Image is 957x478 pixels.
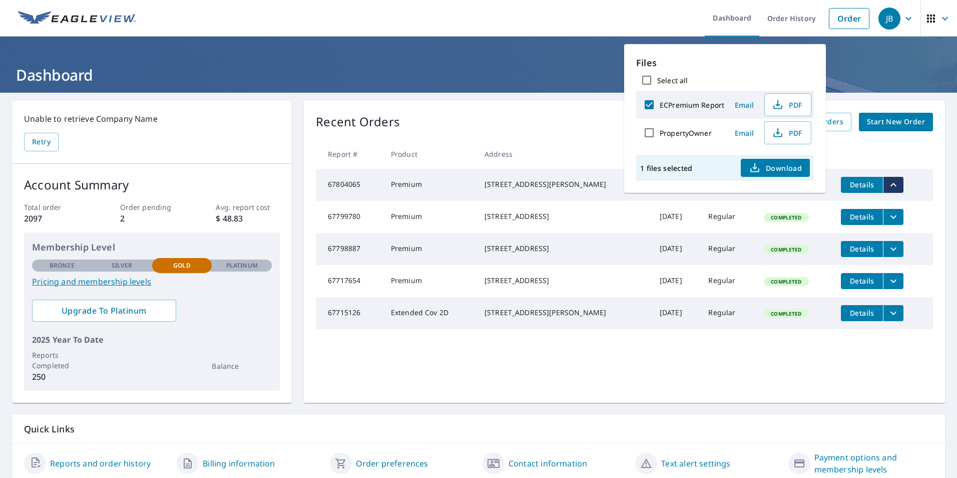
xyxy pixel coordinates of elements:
[212,361,272,371] p: Balance
[120,212,184,224] p: 2
[728,125,760,141] button: Email
[12,65,945,85] h1: Dashboard
[316,297,383,329] td: 67715126
[841,273,883,289] button: detailsBtn-67717654
[32,276,272,288] a: Pricing and membership levels
[383,297,476,329] td: Extended Cov 2D
[829,8,869,29] a: Order
[764,121,811,144] button: PDF
[485,276,644,286] div: [STREET_ADDRESS]
[749,162,802,174] span: Download
[700,201,756,233] td: Regular
[32,300,176,322] a: Upgrade To Platinum
[728,97,760,113] button: Email
[476,139,652,169] th: Address
[32,136,51,148] span: Retry
[50,457,151,469] a: Reports and order history
[383,265,476,297] td: Premium
[383,201,476,233] td: Premium
[32,371,92,383] p: 250
[847,212,877,221] span: Details
[383,139,476,169] th: Product
[652,265,701,297] td: [DATE]
[652,297,701,329] td: [DATE]
[652,233,701,265] td: [DATE]
[741,159,810,177] button: Download
[24,113,280,125] p: Unable to retrieve Company Name
[771,99,803,111] span: PDF
[24,133,59,151] button: Retry
[173,261,190,270] p: Gold
[732,100,756,110] span: Email
[485,211,644,221] div: [STREET_ADDRESS]
[485,244,644,254] div: [STREET_ADDRESS]
[112,261,133,270] p: Silver
[24,176,280,194] p: Account Summary
[226,261,258,270] p: Platinum
[316,265,383,297] td: 67717654
[700,265,756,297] td: Regular
[847,244,877,254] span: Details
[660,128,712,138] label: PropertyOwner
[841,177,883,193] button: detailsBtn-67804065
[764,93,811,116] button: PDF
[356,457,428,469] a: Order preferences
[316,233,383,265] td: 67798887
[652,201,701,233] td: [DATE]
[32,334,272,346] p: 2025 Year To Date
[732,128,756,138] span: Email
[841,241,883,257] button: detailsBtn-67798887
[883,305,903,321] button: filesDropdownBtn-67715126
[120,202,184,212] p: Order pending
[700,233,756,265] td: Regular
[509,457,587,469] a: Contact information
[814,451,933,475] a: Payment options and membership levels
[24,202,88,212] p: Total order
[859,113,933,131] a: Start New Order
[847,276,877,286] span: Details
[203,457,275,469] a: Billing information
[841,209,883,225] button: detailsBtn-67799780
[50,261,75,270] p: Bronze
[883,209,903,225] button: filesDropdownBtn-67799780
[40,305,168,316] span: Upgrade To Platinum
[316,113,400,131] p: Recent Orders
[700,297,756,329] td: Regular
[883,273,903,289] button: filesDropdownBtn-67717654
[216,202,280,212] p: Avg. report cost
[765,214,807,221] span: Completed
[765,246,807,253] span: Completed
[383,233,476,265] td: Premium
[24,212,88,224] p: 2097
[383,169,476,201] td: Premium
[878,8,900,30] div: JB
[660,100,724,110] label: ECPremium Report
[24,423,933,435] p: Quick Links
[771,127,803,139] span: PDF
[661,457,730,469] a: Text alert settings
[32,241,272,254] p: Membership Level
[18,11,136,26] img: EV Logo
[847,308,877,318] span: Details
[883,241,903,257] button: filesDropdownBtn-67798887
[883,177,903,193] button: filesDropdownBtn-67804065
[32,350,92,371] p: Reports Completed
[765,278,807,285] span: Completed
[485,308,644,318] div: [STREET_ADDRESS][PERSON_NAME]
[657,76,688,85] label: Select all
[316,139,383,169] th: Report #
[316,169,383,201] td: 67804065
[216,212,280,224] p: $ 48.83
[765,310,807,317] span: Completed
[847,180,877,189] span: Details
[636,56,814,70] p: Files
[867,116,925,128] span: Start New Order
[485,179,644,189] div: [STREET_ADDRESS][PERSON_NAME]
[841,305,883,321] button: detailsBtn-67715126
[640,163,692,173] p: 1 files selected
[316,201,383,233] td: 67799780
